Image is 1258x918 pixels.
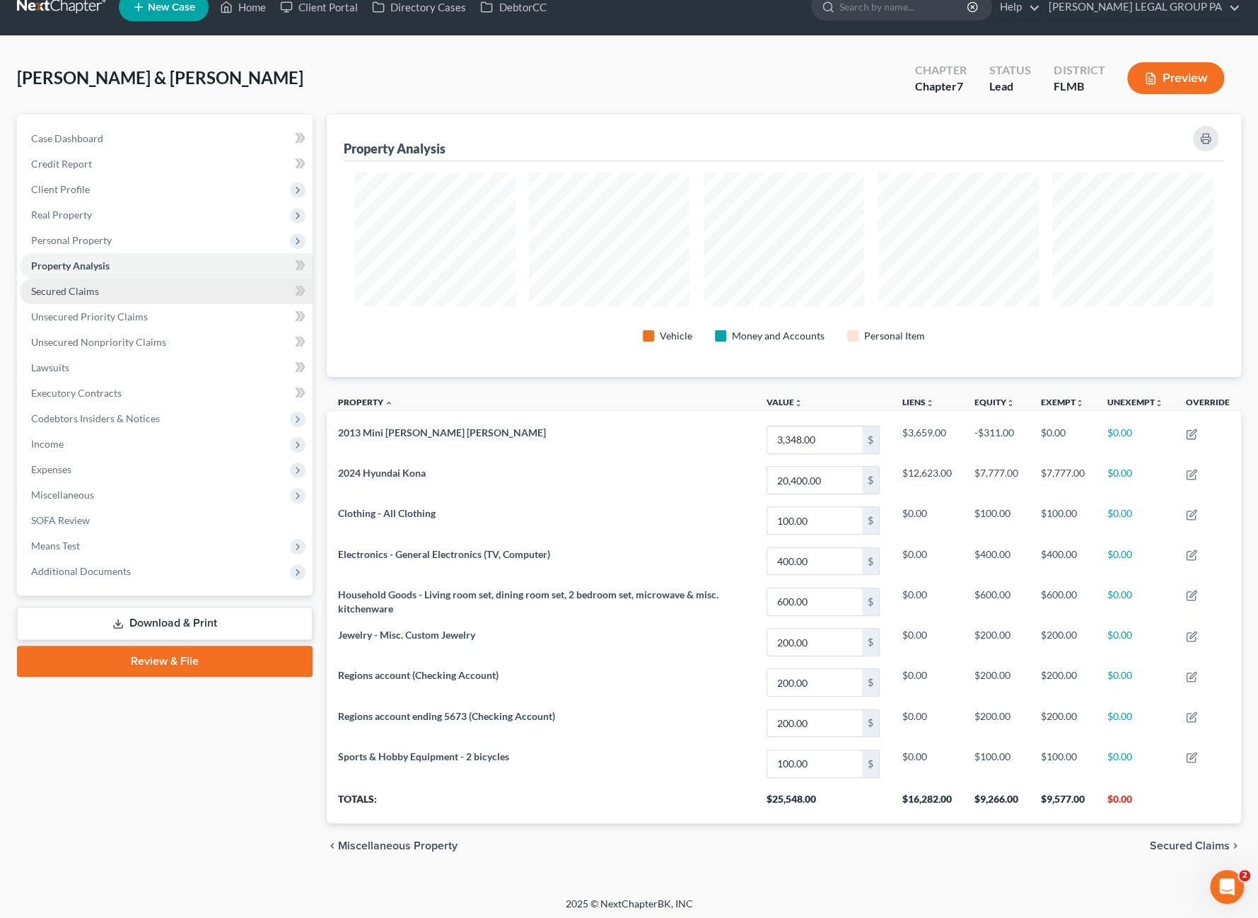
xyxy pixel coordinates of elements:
span: Lawsuits [31,361,69,373]
span: Household Goods - Living room set, dining room set, 2 bedroom set, microwave & misc. kitchenware [338,588,718,615]
div: $ [862,548,879,575]
span: Secured Claims [1150,840,1230,852]
span: Case Dashboard [31,132,103,144]
i: chevron_left [327,840,338,852]
div: Property Analysis [344,140,445,157]
span: Real Property [31,209,92,221]
td: $0.00 [1096,663,1175,703]
div: $ [862,467,879,494]
div: Status [989,62,1031,79]
td: $100.00 [1030,501,1096,541]
td: $3,659.00 [891,419,963,460]
td: $200.00 [1030,703,1096,743]
span: Client Profile [31,183,90,195]
td: $100.00 [1030,743,1096,784]
td: $0.00 [891,622,963,663]
i: unfold_more [1076,399,1084,407]
div: FLMB [1054,79,1105,95]
td: $0.00 [891,581,963,622]
div: $ [862,710,879,737]
span: Electronics - General Electronics (TV, Computer) [338,548,550,560]
span: Additional Documents [31,565,131,577]
a: Equityunfold_more [974,397,1015,407]
div: Personal Item [864,329,925,343]
td: $400.00 [963,541,1030,581]
td: $12,623.00 [891,460,963,501]
input: 0.00 [767,426,862,453]
span: Sports & Hobby Equipment - 2 bicycles [338,750,509,762]
span: 7 [957,79,963,93]
input: 0.00 [767,750,862,777]
th: Totals: [327,784,755,823]
td: -$311.00 [963,419,1030,460]
input: 0.00 [767,507,862,534]
span: Miscellaneous [31,489,94,501]
input: 0.00 [767,467,862,494]
td: $200.00 [1030,622,1096,663]
a: Download & Print [17,607,313,640]
span: Means Test [31,540,80,552]
a: Secured Claims [20,279,313,304]
a: Liensunfold_more [902,397,934,407]
td: $200.00 [963,703,1030,743]
a: Property expand_less [338,397,393,407]
div: Chapter [915,79,967,95]
th: $25,548.00 [755,784,891,823]
div: $ [862,669,879,696]
span: Regions account (Checking Account) [338,669,499,681]
a: Unsecured Nonpriority Claims [20,330,313,355]
button: Preview [1127,62,1224,94]
td: $0.00 [1030,419,1096,460]
i: unfold_more [794,399,803,407]
div: $ [862,507,879,534]
td: $0.00 [1096,743,1175,784]
span: 2024 Hyundai Kona [338,467,426,479]
td: $100.00 [963,743,1030,784]
a: Review & File [17,646,313,677]
i: chevron_right [1230,840,1241,852]
td: $200.00 [963,622,1030,663]
div: Chapter [915,62,967,79]
td: $0.00 [1096,581,1175,622]
td: $100.00 [963,501,1030,541]
td: $0.00 [1096,460,1175,501]
div: $ [862,629,879,656]
td: $0.00 [891,541,963,581]
th: Override [1175,388,1241,420]
span: Credit Report [31,158,92,170]
td: $7,777.00 [963,460,1030,501]
td: $0.00 [1096,703,1175,743]
td: $200.00 [963,663,1030,703]
span: New Case [148,2,195,13]
span: Clothing - All Clothing [338,507,436,519]
span: Executory Contracts [31,387,122,399]
span: Jewelry - Misc. Custom Jewelry [338,629,475,641]
a: SOFA Review [20,508,313,533]
td: $400.00 [1030,541,1096,581]
td: $0.00 [1096,622,1175,663]
div: Vehicle [660,329,692,343]
td: $0.00 [891,501,963,541]
div: $ [862,588,879,615]
i: unfold_more [1006,399,1015,407]
td: $0.00 [891,743,963,784]
span: 2 [1239,870,1250,881]
span: Expenses [31,463,71,475]
a: Unsecured Priority Claims [20,304,313,330]
th: $9,577.00 [1030,784,1096,823]
i: expand_less [385,399,393,407]
div: $ [862,750,879,777]
span: Secured Claims [31,285,99,297]
span: Miscellaneous Property [338,840,458,852]
span: Property Analysis [31,260,110,272]
a: Case Dashboard [20,126,313,151]
iframe: Intercom live chat [1210,870,1244,904]
input: 0.00 [767,588,862,615]
i: unfold_more [1155,399,1163,407]
span: 2013 Mini [PERSON_NAME] [PERSON_NAME] [338,426,546,438]
input: 0.00 [767,669,862,696]
td: $0.00 [1096,541,1175,581]
span: Unsecured Priority Claims [31,310,148,323]
div: $ [862,426,879,453]
td: $600.00 [1030,581,1096,622]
